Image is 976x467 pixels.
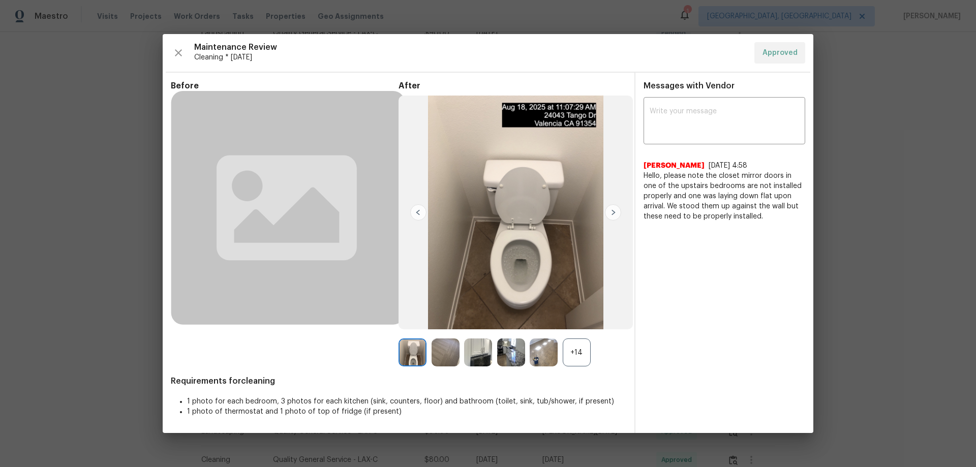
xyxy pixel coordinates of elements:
span: Before [171,81,399,91]
span: After [399,81,626,91]
span: Messages with Vendor [644,82,735,90]
span: Hello, please note the closet mirror doors in one of the upstairs bedrooms are not installed prop... [644,171,805,222]
li: 1 photo for each bedroom, 3 photos for each kitchen (sink, counters, floor) and bathroom (toilet,... [187,396,626,407]
span: Maintenance Review [194,42,746,52]
div: +14 [563,338,591,366]
img: left-chevron-button-url [410,204,426,221]
span: [DATE] 4:58 [709,162,747,169]
span: Requirements for cleaning [171,376,626,386]
img: right-chevron-button-url [605,204,621,221]
li: 1 photo of thermostat and 1 photo of top of fridge (if present) [187,407,626,417]
span: Cleaning * [DATE] [194,52,746,63]
span: [PERSON_NAME] [644,161,705,171]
